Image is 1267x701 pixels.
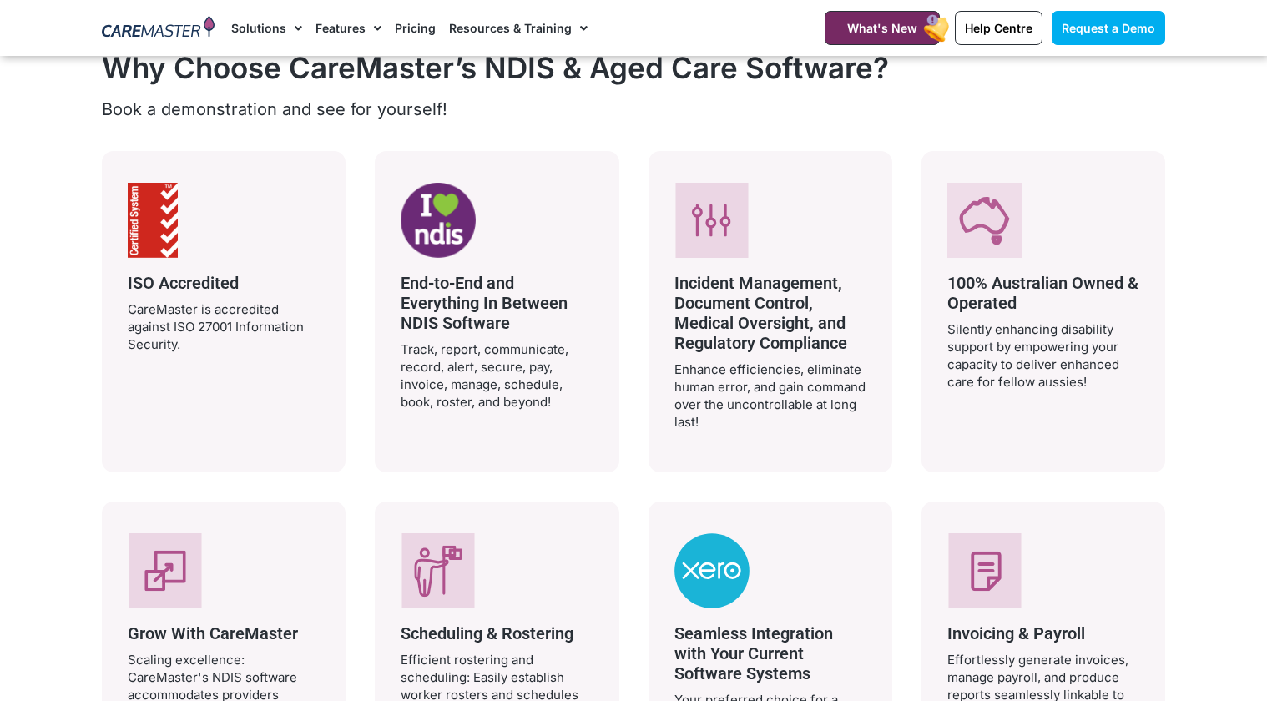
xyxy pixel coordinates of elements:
[128,273,239,293] span: ISO Accredited
[401,340,593,411] p: Track, report, communicate, record, alert, secure, pay, invoice, manage, schedule, book, roster, ...
[955,11,1042,45] a: Help Centre
[674,361,866,431] p: Enhance efficiencies, eliminate human error, and gain command over the uncontrollable at long last!
[1062,21,1155,35] span: Request a Demo
[947,623,1085,643] span: Invoicing & Payroll
[674,273,847,353] span: Incident Management, Document Control, Medical Oversight, and Regulatory Compliance
[102,99,447,119] span: Book a demonstration and see for yourself!
[401,273,568,333] span: End-to-End and Everything In Between NDIS Software
[102,50,1165,85] h2: Why Choose CareMaster’s NDIS & Aged Care Software?
[947,273,1138,313] span: 100% Australian Owned & Operated
[847,21,917,35] span: What's New
[947,320,1139,391] p: Silently enhancing disability support by empowering your capacity to deliver enhanced care for fe...
[674,623,833,683] span: Seamless Integration with Your Current Software Systems
[825,11,940,45] a: What's New
[128,623,298,643] span: Grow With CareMaster
[401,623,573,643] span: Scheduling & Rostering
[965,21,1032,35] span: Help Centre
[1052,11,1165,45] a: Request a Demo
[128,300,320,353] p: CareMaster is accredited against ISO 27001 Information Security.
[102,16,215,41] img: CareMaster Logo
